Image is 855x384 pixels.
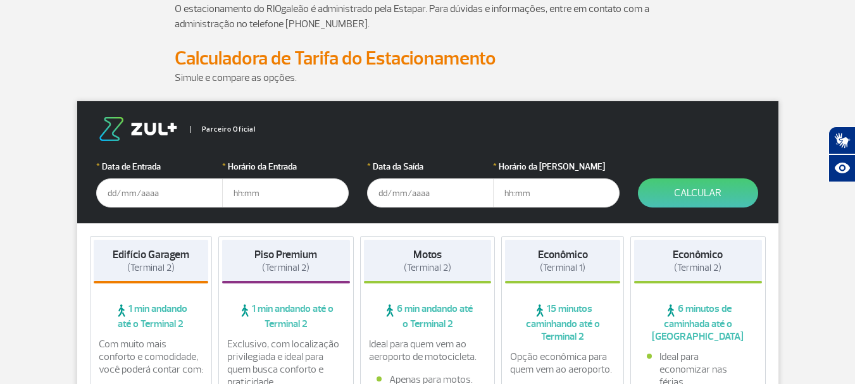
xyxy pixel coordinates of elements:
[222,160,349,173] label: Horário da Entrada
[510,350,615,376] p: Opção econômica para quem vem ao aeroporto.
[367,178,494,207] input: dd/mm/aaaa
[638,178,758,207] button: Calcular
[493,160,620,173] label: Horário da [PERSON_NAME]
[673,248,723,261] strong: Econômico
[413,248,442,261] strong: Motos
[190,126,256,133] span: Parceiro Oficial
[404,262,451,274] span: (Terminal 2)
[96,178,223,207] input: dd/mm/aaaa
[828,127,855,182] div: Plugin de acessibilidade da Hand Talk.
[828,154,855,182] button: Abrir recursos assistivos.
[828,127,855,154] button: Abrir tradutor de língua de sinais.
[634,302,762,343] span: 6 minutos de caminhada até o [GEOGRAPHIC_DATA]
[364,302,492,330] span: 6 min andando até o Terminal 2
[367,160,494,173] label: Data da Saída
[222,178,349,207] input: hh:mm
[175,70,681,85] p: Simule e compare as opções.
[96,117,180,141] img: logo-zul.png
[222,302,350,330] span: 1 min andando até o Terminal 2
[493,178,620,207] input: hh:mm
[96,160,223,173] label: Data de Entrada
[674,262,721,274] span: (Terminal 2)
[113,248,189,261] strong: Edifício Garagem
[540,262,585,274] span: (Terminal 1)
[127,262,175,274] span: (Terminal 2)
[262,262,309,274] span: (Terminal 2)
[94,302,209,330] span: 1 min andando até o Terminal 2
[505,302,620,343] span: 15 minutos caminhando até o Terminal 2
[175,1,681,32] p: O estacionamento do RIOgaleão é administrado pela Estapar. Para dúvidas e informações, entre em c...
[99,338,204,376] p: Com muito mais conforto e comodidade, você poderá contar com:
[538,248,588,261] strong: Econômico
[369,338,487,363] p: Ideal para quem vem ao aeroporto de motocicleta.
[254,248,317,261] strong: Piso Premium
[175,47,681,70] h2: Calculadora de Tarifa do Estacionamento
